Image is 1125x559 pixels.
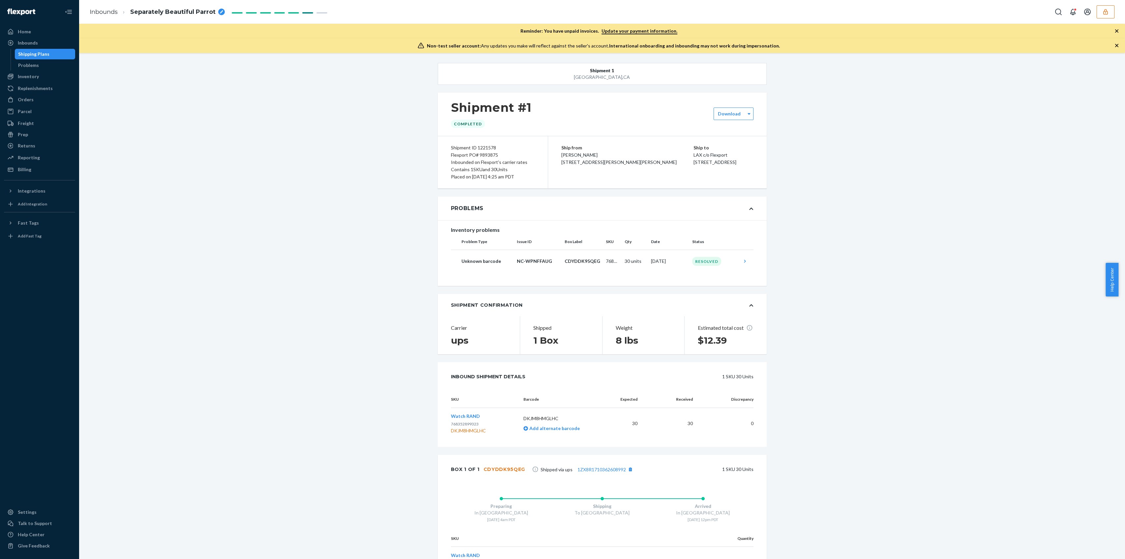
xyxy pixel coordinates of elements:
a: Freight [4,118,75,129]
div: Inventory [18,73,39,80]
span: Separately Beautiful Parrot [130,8,216,16]
a: Shipping Plans [15,49,75,59]
span: Add alternate barcode [528,425,580,431]
th: SKU [451,391,518,408]
p: CDYDDK95QEG [565,258,601,264]
th: Barcode [518,391,609,408]
div: Replenishments [18,85,53,92]
span: Non-test seller account: [427,43,481,48]
ol: breadcrumbs [84,2,230,22]
a: Parcel [4,106,75,117]
h1: 1 Box [533,334,589,346]
div: Inbounded on Flexport's carrier rates [451,159,535,166]
td: 30 units [622,250,648,273]
a: Problems [15,60,75,71]
div: Add Integration [18,201,47,207]
a: Home [4,26,75,37]
a: Add Fast Tag [4,231,75,241]
span: Shipped via ups [541,465,635,474]
button: Open notifications [1066,5,1080,18]
div: Orders [18,96,34,103]
th: Problem Type [451,234,515,250]
div: Placed on [DATE] 4:25 am PDT [451,173,535,180]
div: In [GEOGRAPHIC_DATA] [653,510,754,516]
button: Close Navigation [62,5,75,18]
p: Estimated total cost [698,324,754,332]
span: Shipment 1 [590,67,614,74]
button: Help Center [1106,263,1118,296]
div: Problems [451,204,484,212]
th: Expected [610,391,643,408]
div: Parcel [18,108,32,115]
div: [GEOGRAPHIC_DATA] , CA [471,74,733,80]
th: Date [648,234,690,250]
div: Fast Tags [18,220,39,226]
div: Any updates you make will reflect against the seller's account. [427,43,780,49]
div: Problems [18,62,39,69]
p: Ship from [561,144,694,151]
div: In [GEOGRAPHIC_DATA] [451,510,552,516]
div: [DATE] 4am PDT [451,517,552,522]
p: Weight [616,324,671,332]
div: Talk to Support [18,520,52,527]
a: Reporting [4,152,75,163]
a: Help Center [4,529,75,540]
p: Ship to [694,144,754,151]
th: SKU [603,234,622,250]
th: Box Label [562,234,603,250]
button: Open Search Box [1052,5,1065,18]
div: 1 SKU 30 Units [644,463,753,476]
a: Add Integration [4,199,75,209]
div: CDYDDK95QEG [484,466,525,473]
p: NC-WPNFFAUG [517,258,559,264]
p: DKJM8HMGLHC [523,415,604,422]
span: [PERSON_NAME] [STREET_ADDRESS][PERSON_NAME][PERSON_NAME] [561,152,677,165]
th: Quantity [648,530,753,547]
div: Add Fast Tag [18,233,42,239]
th: Discrepancy [698,391,754,408]
h1: ups [451,334,507,346]
button: Talk to Support [4,518,75,529]
td: 30 [643,408,698,439]
a: Inbounds [90,8,118,16]
div: DKJM8HMGLHC [451,427,486,434]
div: Preparing [451,503,552,510]
a: Billing [4,164,75,175]
div: Inbounds [18,40,38,46]
th: SKU [451,530,648,547]
div: 1 SKU 30 Units [540,370,754,383]
div: Integrations [18,188,45,194]
iframe: Opens a widget where you can chat to one of our agents [1083,539,1118,556]
a: Replenishments [4,83,75,94]
div: Shipment Confirmation [451,302,523,308]
th: Received [643,391,698,408]
div: Shipping [552,503,653,510]
div: Flexport PO# 9893875 [451,151,535,159]
div: Inventory problems [451,226,754,234]
a: Settings [4,507,75,517]
span: 768352899323 [451,421,479,426]
a: Update your payment information. [602,28,677,34]
img: Flexport logo [7,9,35,15]
a: Returns [4,140,75,151]
button: Watch RAND [451,552,480,559]
h1: Shipment #1 [451,101,532,114]
p: LAX c/o Flexport [694,151,754,159]
p: Unknown barcode [461,258,512,264]
a: Orders [4,94,75,105]
div: To [GEOGRAPHIC_DATA] [552,510,653,516]
div: Shipment ID 1221578 [451,144,535,151]
div: Help Center [18,531,44,538]
th: Qty [622,234,648,250]
td: [DATE] [648,250,690,273]
div: Settings [18,509,37,515]
button: Give Feedback [4,541,75,551]
h1: 8 lbs [616,334,671,346]
a: Inventory [4,71,75,82]
a: Prep [4,129,75,140]
h1: $12.39 [698,334,754,346]
div: Box 1 of 1 [451,463,525,476]
td: 30 [610,408,643,439]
